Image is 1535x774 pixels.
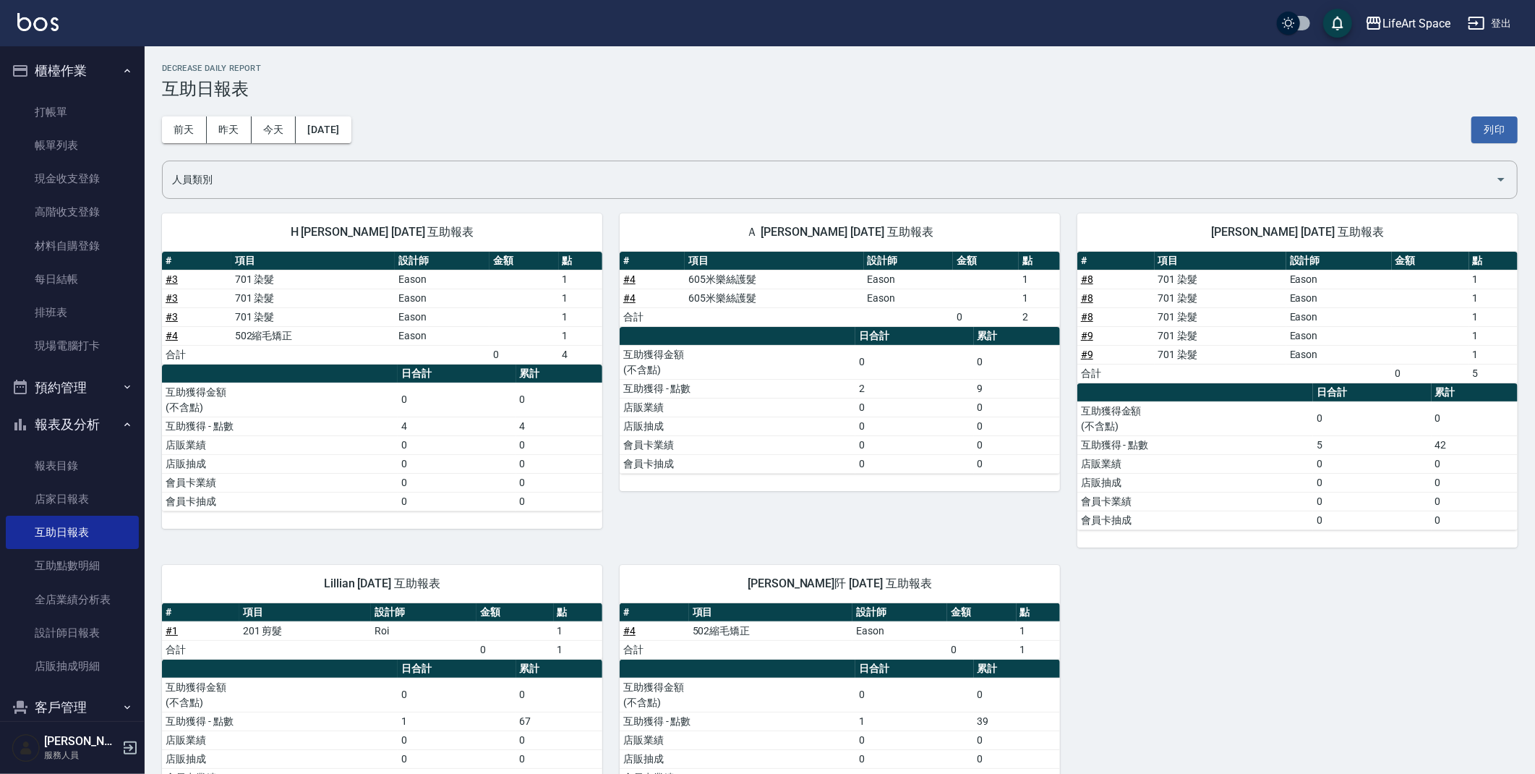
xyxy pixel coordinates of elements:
td: 0 [398,678,516,712]
td: 店販業績 [620,731,855,749]
td: Eason [1286,270,1392,289]
td: 0 [489,345,559,364]
td: 1 [559,289,602,307]
td: 店販抽成 [620,417,855,435]
td: 合計 [620,307,685,326]
a: 每日結帳 [6,263,139,296]
th: 累計 [1432,383,1518,402]
a: #4 [623,273,636,285]
td: 4 [559,345,602,364]
th: 項目 [689,603,852,622]
td: 701 染髮 [1155,270,1286,289]
th: # [620,603,689,622]
th: 點 [1017,603,1060,622]
td: 會員卡業績 [1077,492,1313,511]
td: 1 [1019,289,1060,307]
a: #8 [1081,311,1093,323]
td: Eason [852,621,947,640]
td: 1 [1017,621,1060,640]
th: 累計 [516,660,602,679]
th: 項目 [239,603,371,622]
button: Open [1489,168,1513,191]
a: #9 [1081,349,1093,360]
td: Eason [864,289,954,307]
td: 合計 [1077,364,1155,383]
td: 0 [974,678,1060,712]
td: 0 [476,640,554,659]
button: 登出 [1462,10,1518,37]
th: 金額 [953,252,1018,271]
table: a dense table [162,603,602,660]
span: [PERSON_NAME]阡 [DATE] 互助報表 [637,577,1043,591]
a: 店家日報表 [6,482,139,516]
td: 0 [1313,454,1431,473]
th: 點 [554,603,602,622]
td: 互助獲得金額 (不含點) [620,345,855,379]
td: Roi [371,621,476,640]
td: 0 [516,435,602,454]
th: 日合計 [1313,383,1431,402]
th: 點 [1019,252,1060,271]
td: 0 [398,383,516,417]
td: Eason [395,270,489,289]
th: 項目 [1155,252,1286,271]
td: 1 [559,326,602,345]
td: 2 [855,379,973,398]
td: 5 [1469,364,1518,383]
td: 合計 [162,345,231,364]
a: 帳單列表 [6,129,139,162]
td: 67 [516,712,602,731]
th: 金額 [476,603,554,622]
th: # [162,252,231,271]
th: 項目 [685,252,863,271]
a: #1 [166,625,178,637]
td: 1 [398,712,516,731]
a: #8 [1081,292,1093,304]
a: #3 [166,292,178,304]
button: 櫃檯作業 [6,52,139,90]
td: 701 染髮 [1155,326,1286,345]
td: 0 [516,473,602,492]
th: 累計 [974,327,1060,346]
a: #4 [166,330,178,341]
a: 報表目錄 [6,449,139,482]
a: #4 [623,292,636,304]
a: #9 [1081,330,1093,341]
h5: [PERSON_NAME] [44,734,118,749]
td: 合計 [162,640,239,659]
td: 0 [398,749,516,768]
a: 高階收支登錄 [6,195,139,229]
td: 0 [1313,511,1431,530]
input: 人員名稱 [168,167,1489,192]
td: 0 [1313,492,1431,511]
td: 502縮毛矯正 [231,326,395,345]
a: 互助點數明細 [6,549,139,582]
th: 金額 [1392,252,1469,271]
td: 0 [516,749,602,768]
td: 會員卡業績 [620,435,855,454]
span: [PERSON_NAME] [DATE] 互助報表 [1095,225,1500,239]
th: 設計師 [371,603,476,622]
td: Eason [395,326,489,345]
td: 1 [1019,270,1060,289]
td: 0 [974,454,1060,473]
th: 設計師 [1286,252,1392,271]
td: 互助獲得 - 點數 [1077,435,1313,454]
table: a dense table [620,603,1060,660]
td: 0 [1432,401,1518,435]
button: 今天 [252,116,296,143]
td: 1 [1469,345,1518,364]
td: 701 染髮 [1155,307,1286,326]
td: 701 染髮 [1155,289,1286,307]
td: 店販業績 [1077,454,1313,473]
td: 店販抽成 [1077,473,1313,492]
td: 701 染髮 [1155,345,1286,364]
td: 0 [516,492,602,511]
td: 互助獲得金額 (不含點) [162,383,398,417]
h2: Decrease Daily Report [162,64,1518,73]
button: 客戶管理 [6,689,139,726]
td: 0 [398,492,516,511]
span: Lillian [DATE] 互助報表 [179,577,585,591]
th: 設計師 [864,252,954,271]
th: # [162,603,239,622]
